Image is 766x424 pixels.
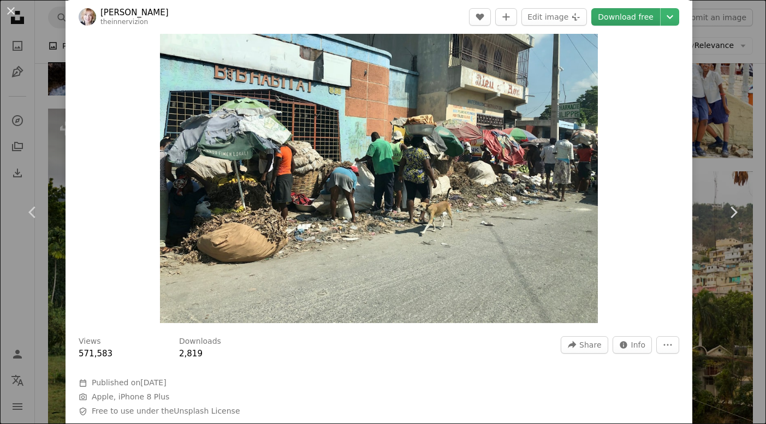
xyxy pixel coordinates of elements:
a: [PERSON_NAME] [100,7,169,18]
a: Next [700,160,766,265]
span: Free to use under the [92,406,240,417]
a: theinnervizion [100,18,148,26]
button: Choose download size [661,8,679,26]
span: Share [579,337,601,353]
a: Download free [591,8,660,26]
h3: Downloads [179,336,221,347]
button: More Actions [656,336,679,354]
h3: Views [79,336,101,347]
button: Share this image [561,336,608,354]
span: Info [631,337,646,353]
button: Apple, iPhone 8 Plus [92,392,169,403]
button: Add to Collection [495,8,517,26]
time: January 11, 2019 at 10:01:03 PM MST [140,378,166,387]
span: 571,583 [79,349,112,359]
button: Stats about this image [613,336,652,354]
button: Like [469,8,491,26]
button: Edit image [521,8,587,26]
span: Published on [92,378,167,387]
img: Go to Susan Mohr's profile [79,8,96,26]
a: Unsplash License [174,407,240,415]
span: 2,819 [179,349,203,359]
